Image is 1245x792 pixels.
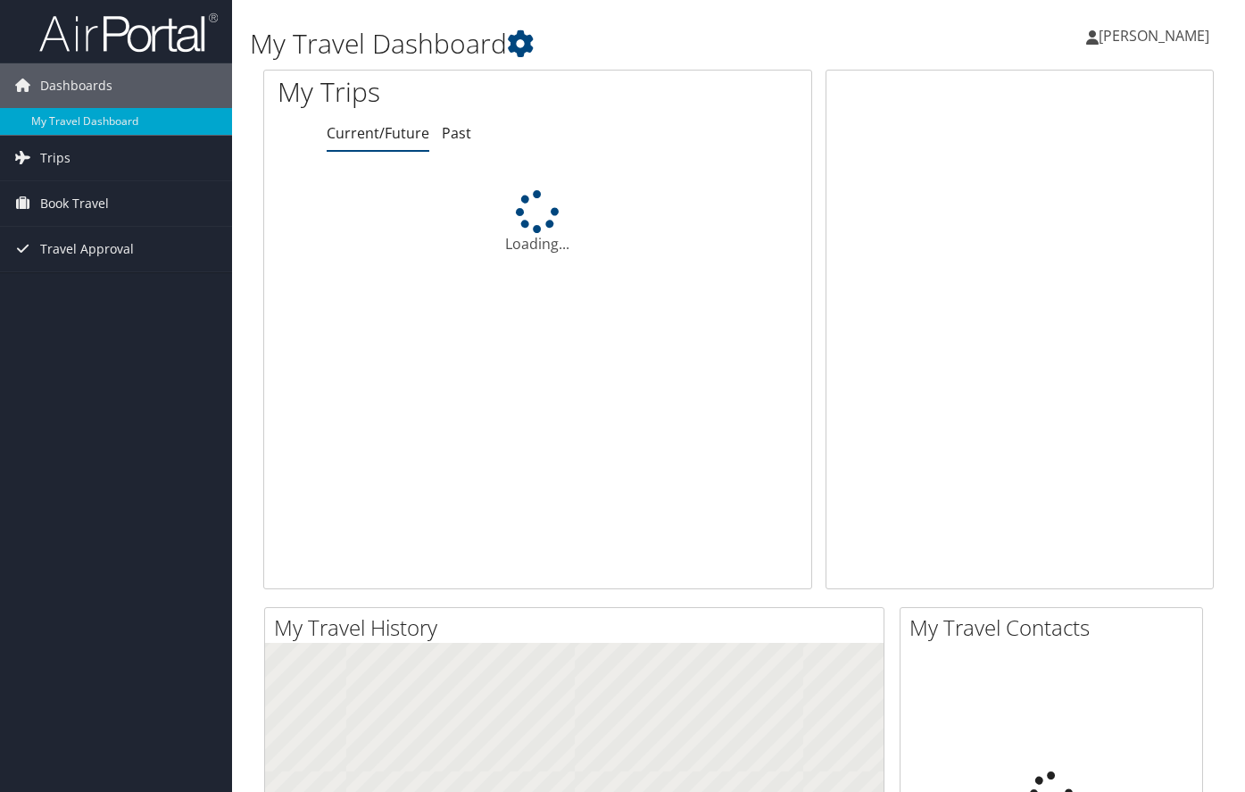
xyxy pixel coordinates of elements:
h2: My Travel Contacts [909,613,1202,643]
img: airportal-logo.png [39,12,218,54]
div: Loading... [264,190,811,254]
span: Travel Approval [40,227,134,271]
a: [PERSON_NAME] [1086,9,1227,63]
h1: My Travel Dashboard [250,25,901,63]
span: Book Travel [40,181,109,226]
a: Current/Future [327,123,429,143]
h2: My Travel History [274,613,884,643]
span: Dashboards [40,63,112,108]
span: Trips [40,136,71,180]
a: Past [442,123,471,143]
span: [PERSON_NAME] [1099,26,1209,46]
h1: My Trips [278,73,570,111]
